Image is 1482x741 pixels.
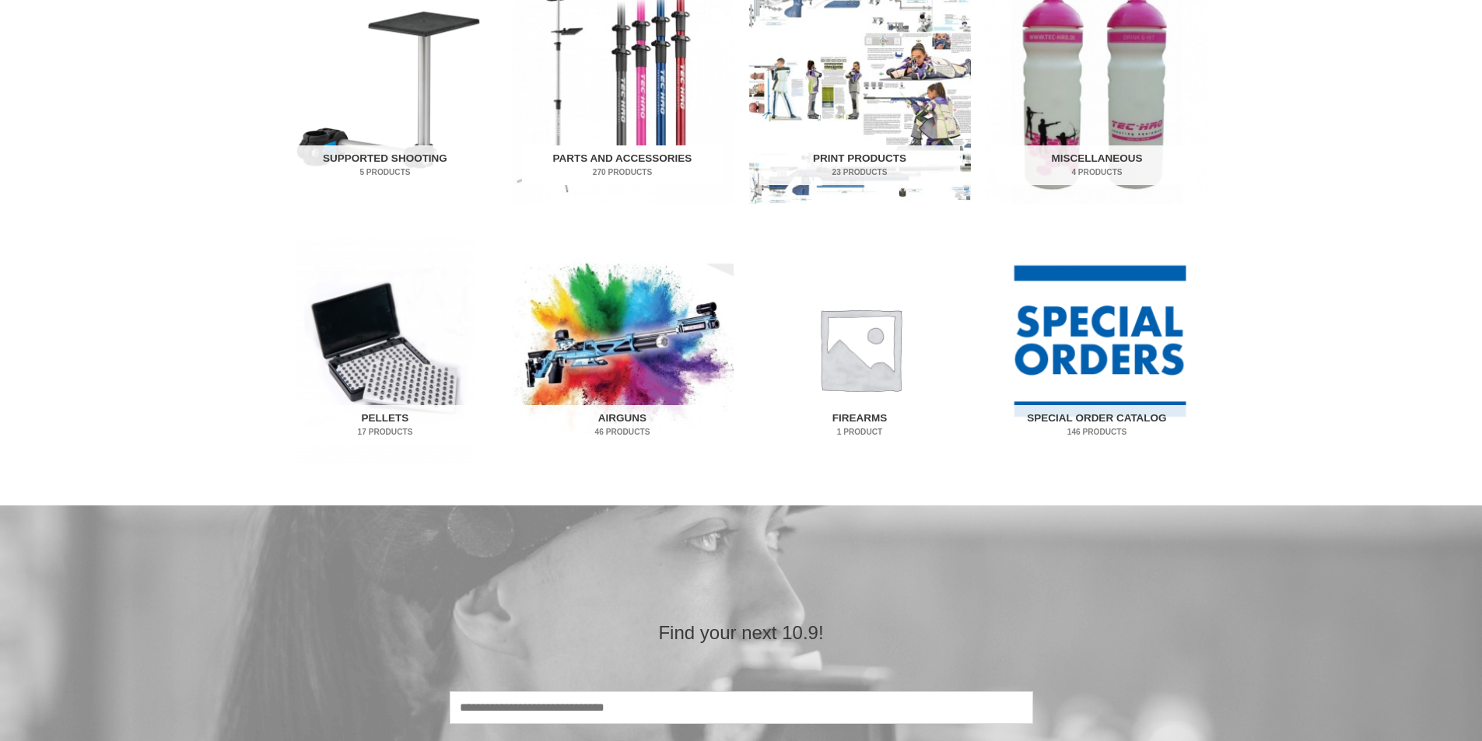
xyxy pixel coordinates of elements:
[285,405,485,446] h2: Pellets
[997,405,1197,446] h2: Special Order Catalog
[986,233,1208,464] a: Visit product category Special Order Catalog
[997,166,1197,178] mark: 4 Products
[759,145,960,186] h2: Print Products
[450,620,1033,645] h2: Find your next 10.9!
[512,233,734,464] a: Visit product category Airguns
[522,166,723,178] mark: 270 Products
[759,405,960,446] h2: Firearms
[275,233,496,464] a: Visit product category Pellets
[275,233,496,464] img: Pellets
[986,233,1208,464] img: Special Order Catalog
[285,166,485,178] mark: 5 Products
[749,233,971,464] img: Firearms
[997,145,1197,186] h2: Miscellaneous
[285,145,485,186] h2: Supported Shooting
[522,405,723,446] h2: Airguns
[759,426,960,438] mark: 1 Product
[759,166,960,178] mark: 23 Products
[749,233,971,464] a: Visit product category Firearms
[522,145,723,186] h2: Parts and Accessories
[285,426,485,438] mark: 17 Products
[522,426,723,438] mark: 46 Products
[997,426,1197,438] mark: 146 Products
[512,233,734,464] img: Airguns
